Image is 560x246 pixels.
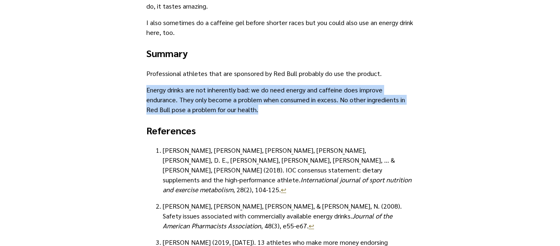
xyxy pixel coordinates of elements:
[309,221,314,230] a: ↩︎
[163,145,414,195] p: [PERSON_NAME], [PERSON_NAME], [PERSON_NAME], [PERSON_NAME], [PERSON_NAME], D. E., [PERSON_NAME], ...
[146,123,414,138] h2: References
[146,46,414,60] h2: Summary
[146,18,414,37] p: I also sometimes do a caffeine gel before shorter races but you could also use an energy drink he...
[281,185,286,194] a: ↩︎
[163,201,414,231] p: [PERSON_NAME], [PERSON_NAME], [PERSON_NAME], & [PERSON_NAME], N. (2008). Safety issues associated...
[146,85,414,115] p: Energy drinks are not inherently bad: we do need energy and caffeine does improve endurance. They...
[146,69,414,78] p: Professional athletes that are sponsored by Red Bull probably do use the product.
